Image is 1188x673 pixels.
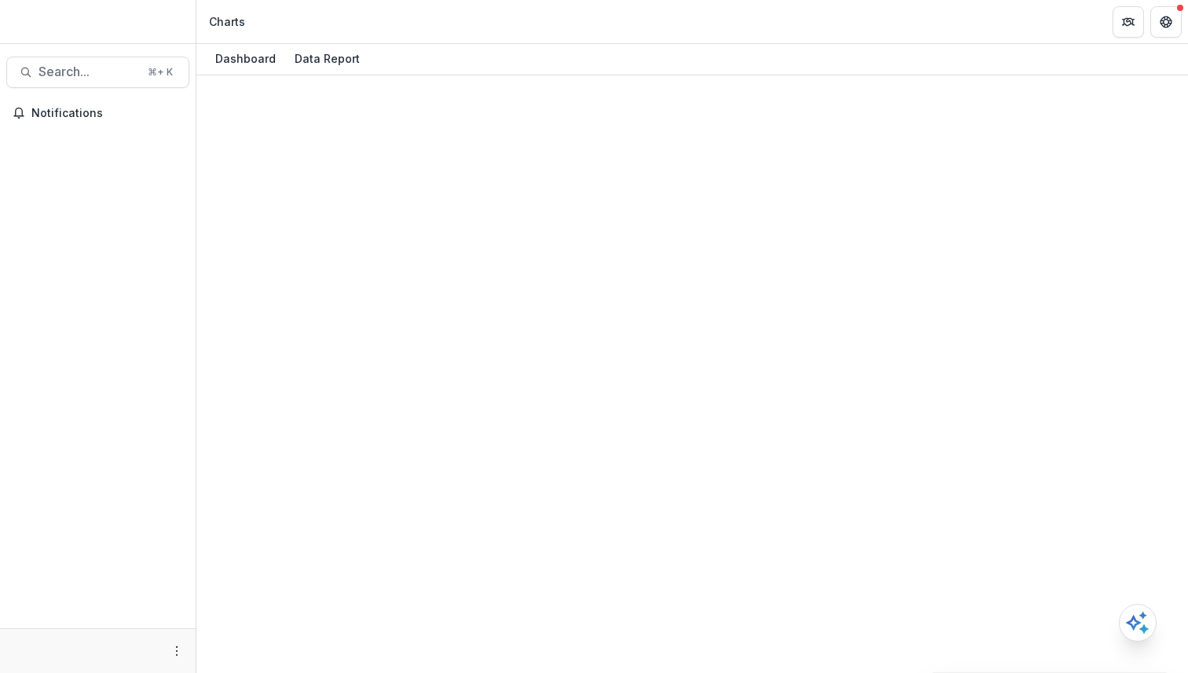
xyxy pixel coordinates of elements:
[288,47,366,70] div: Data Report
[145,64,176,81] div: ⌘ + K
[203,10,251,33] nav: breadcrumb
[209,44,282,75] a: Dashboard
[1113,6,1144,38] button: Partners
[6,101,189,126] button: Notifications
[38,64,138,79] span: Search...
[209,47,282,70] div: Dashboard
[167,642,186,660] button: More
[209,13,245,30] div: Charts
[1119,604,1157,642] button: Open AI Assistant
[288,44,366,75] a: Data Report
[6,57,189,88] button: Search...
[31,107,183,120] span: Notifications
[1150,6,1182,38] button: Get Help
